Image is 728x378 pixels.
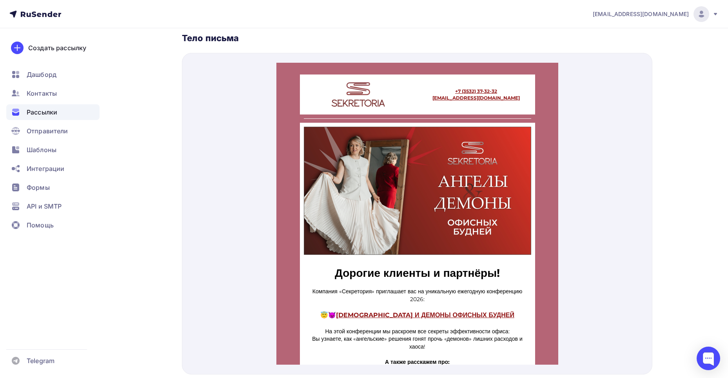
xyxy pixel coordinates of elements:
h1: Дорогие клиенты и партнёры! [27,204,255,217]
p: 😇😈 [35,248,247,257]
span: Контакты [27,89,57,98]
strong: А также расскажем про: [109,296,173,303]
span: Интеграции [27,164,64,173]
a: [EMAIL_ADDRESS][DOMAIN_NAME] [593,6,719,22]
span: Дашборд [27,70,56,79]
span: Отправители [27,126,68,136]
span: Шаблоны [27,145,56,154]
a: Дашборд [6,67,100,82]
span: Рассылки [27,107,57,117]
span: Формы [27,183,50,192]
div: Тело письма [182,33,652,44]
div: Создать рассылку [28,43,86,53]
a: Контакты [6,85,100,101]
span: Telegram [27,356,54,365]
span: API и SMTP [27,202,62,211]
span: Помощь [27,220,54,230]
span: [EMAIL_ADDRESS][DOMAIN_NAME] [593,10,689,18]
a: Рассылки [6,104,100,120]
a: Шаблоны [6,142,100,158]
p: На этой конференции мы раскроем все секреты эффективности офиса: Вы узнаете, как «ангельские» реш... [31,265,251,288]
a: [EMAIL_ADDRESS][DOMAIN_NAME] [156,32,243,38]
img: Покупки [27,64,255,192]
a: +7 (3532) 37-32-32 [179,25,221,31]
p: Компания «Секретория» приглашает вас на уникальную ежегодную конференцию 2026: [31,225,251,240]
a: [DEMOGRAPHIC_DATA] И ДЕМОНЫ ОФИСНЫХ БУДНЕЙ [60,249,238,256]
a: Формы [6,180,100,195]
a: Отправители [6,123,100,139]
